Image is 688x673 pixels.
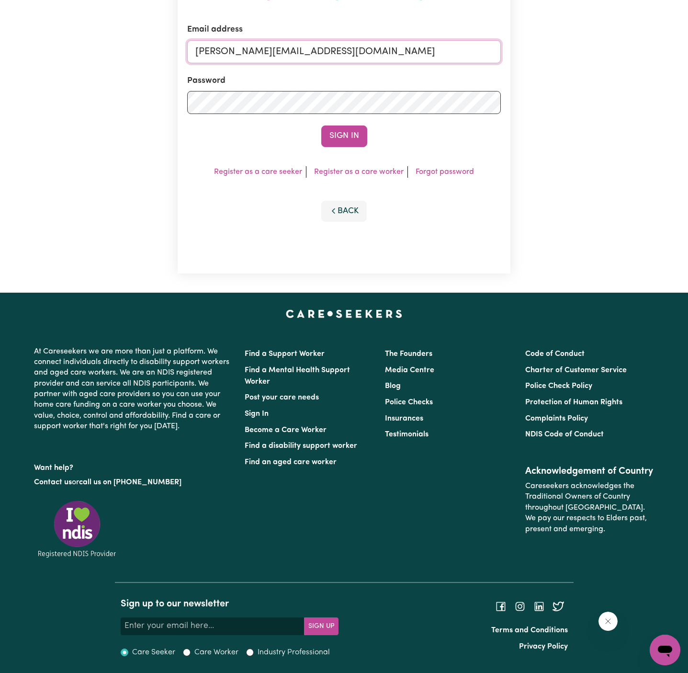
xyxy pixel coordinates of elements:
iframe: Close message [598,612,618,631]
label: Care Seeker [132,647,175,658]
label: Industry Professional [258,647,330,658]
a: Privacy Policy [519,643,568,650]
a: Contact us [34,479,72,486]
a: Find an aged care worker [245,458,337,466]
a: Sign In [245,410,269,418]
a: Careseekers home page [286,310,402,318]
label: Care Worker [194,647,238,658]
button: Subscribe [304,617,338,635]
a: Find a Support Worker [245,350,325,358]
a: Code of Conduct [525,350,585,358]
p: At Careseekers we are more than just a platform. We connect individuals directly to disability su... [34,342,233,436]
a: Register as a care seeker [214,168,302,176]
a: Police Check Policy [525,382,592,390]
a: Protection of Human Rights [525,399,622,406]
span: Need any help? [6,7,58,14]
a: Follow Careseekers on Instagram [514,603,526,610]
a: Charter of Customer Service [525,366,627,374]
a: Media Centre [385,366,434,374]
button: Back [321,201,367,222]
p: or [34,473,233,491]
a: Find a disability support worker [245,442,357,450]
a: Follow Careseekers on Facebook [495,603,507,610]
a: Blog [385,382,401,390]
p: Want help? [34,459,233,473]
a: Become a Care Worker [245,426,327,434]
a: The Founders [385,350,432,358]
h2: Sign up to our newsletter [121,598,338,610]
img: Registered NDIS provider [34,499,120,559]
iframe: Button to launch messaging window [650,635,680,665]
input: Email address [187,40,501,63]
a: Follow Careseekers on LinkedIn [533,603,545,610]
a: NDIS Code of Conduct [525,431,604,438]
a: Forgot password [416,168,474,176]
a: Find a Mental Health Support Worker [245,366,350,386]
a: Follow Careseekers on Twitter [553,603,564,610]
label: Password [187,75,226,87]
a: Insurances [385,415,423,422]
input: Enter your email here... [121,617,305,635]
a: Post your care needs [245,394,319,401]
a: Register as a care worker [314,168,404,176]
label: Email address [187,23,243,36]
button: Sign In [321,125,367,147]
a: call us on [PHONE_NUMBER] [79,479,181,486]
a: Complaints Policy [525,415,588,422]
a: Police Checks [385,399,433,406]
a: Terms and Conditions [491,627,568,634]
a: Testimonials [385,431,429,438]
h2: Acknowledgement of Country [525,466,654,477]
p: Careseekers acknowledges the Traditional Owners of Country throughout [GEOGRAPHIC_DATA]. We pay o... [525,477,654,538]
